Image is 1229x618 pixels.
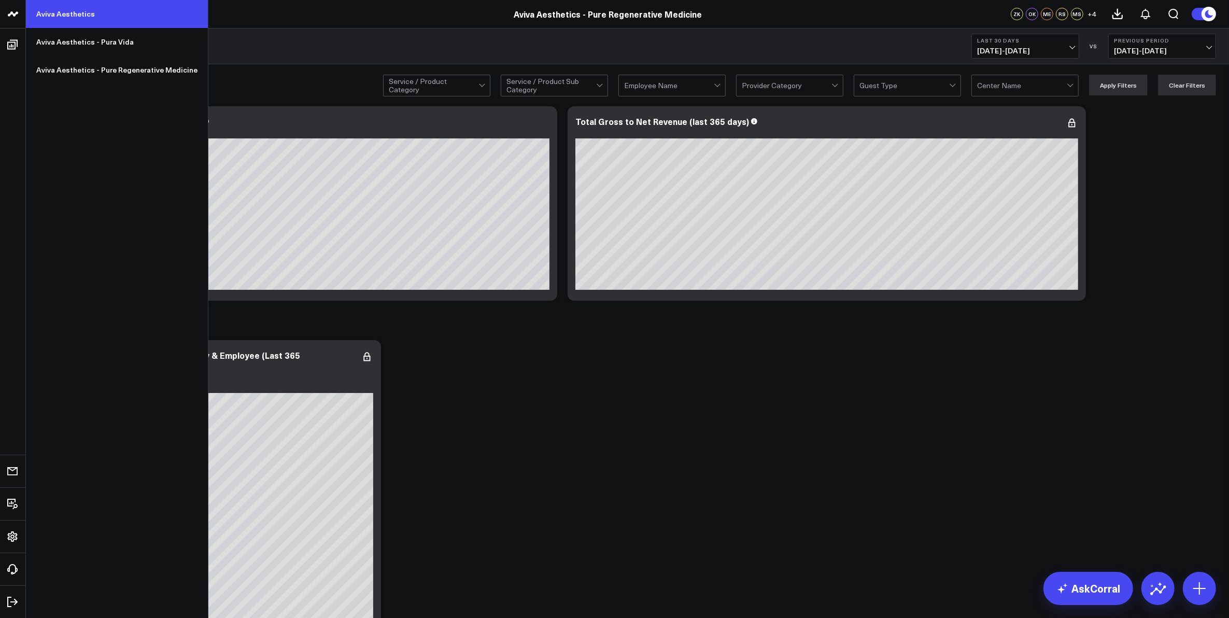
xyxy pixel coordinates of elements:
[977,37,1073,44] b: Last 30 Days
[971,34,1079,59] button: Last 30 Days[DATE]-[DATE]
[1084,43,1103,49] div: VS
[1114,37,1210,44] b: Previous Period
[1158,75,1216,95] button: Clear Filters
[1108,34,1216,59] button: Previous Period[DATE]-[DATE]
[1089,75,1148,95] button: Apply Filters
[1086,8,1098,20] button: +4
[1056,8,1068,20] div: RS
[1071,8,1083,20] div: MS
[977,47,1073,55] span: [DATE] - [DATE]
[575,116,749,127] div: Total Gross to Net Revenue (last 365 days)
[26,28,208,56] a: Aviva Aesthetics - Pura Vida
[514,8,702,20] a: Aviva Aesthetics - Pure Regenerative Medicine
[1088,10,1097,18] span: + 4
[1011,8,1023,20] div: ZK
[1043,572,1133,605] a: AskCorral
[1114,47,1210,55] span: [DATE] - [DATE]
[26,56,208,84] a: Aviva Aesthetics - Pure Regenerative Medicine
[1041,8,1053,20] div: ME
[1026,8,1038,20] div: OK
